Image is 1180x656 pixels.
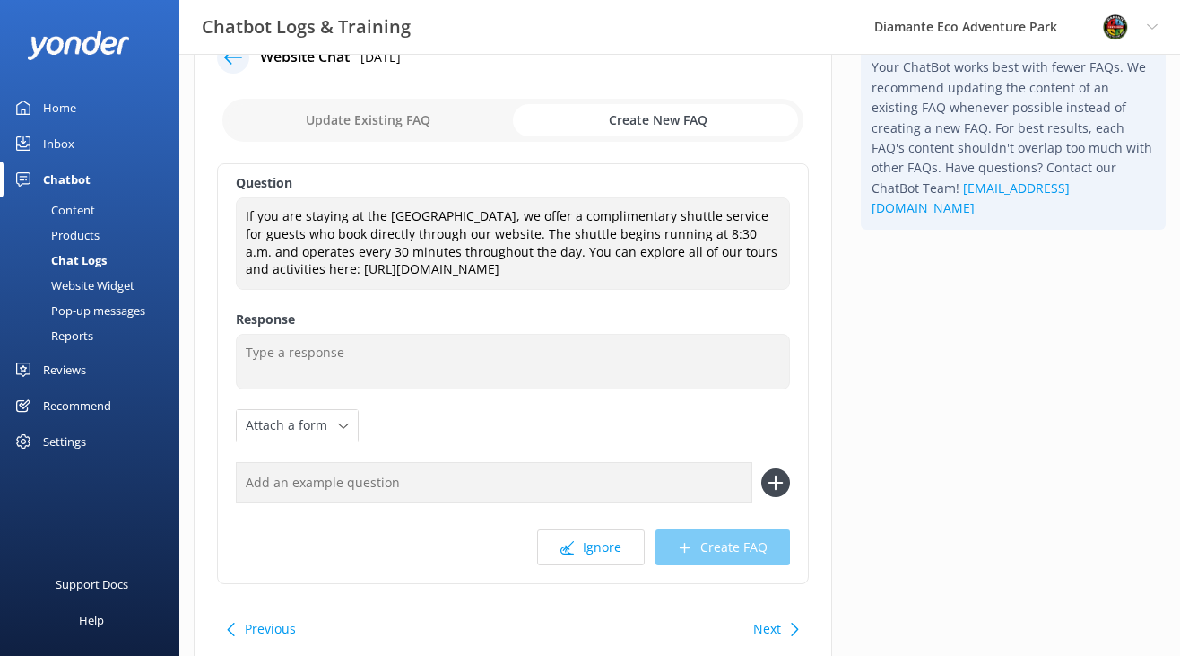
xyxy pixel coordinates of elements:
div: Inbox [43,126,74,162]
div: Reviews [43,352,86,388]
img: 831-1756915225.png [1102,13,1129,40]
button: Next [753,611,781,647]
a: Pop-up messages [11,298,179,323]
a: Website Widget [11,273,179,298]
div: Products [11,223,100,248]
a: Reports [11,323,179,348]
label: Question [236,173,790,193]
h3: Chatbot Logs & Training [202,13,411,41]
button: Ignore [537,529,645,565]
button: Previous [245,611,296,647]
a: [EMAIL_ADDRESS][DOMAIN_NAME] [872,179,1070,216]
a: Products [11,223,179,248]
div: Chatbot [43,162,91,197]
span: Attach a form [246,415,338,435]
div: Support Docs [56,566,128,602]
div: Help [79,602,104,638]
p: [DATE] [360,48,401,67]
div: Website Widget [11,273,134,298]
img: yonder-white-logo.png [27,31,130,60]
div: Recommend [43,388,111,424]
label: Response [236,310,790,329]
input: Add an example question [236,462,752,503]
div: Pop-up messages [11,298,145,323]
div: Settings [43,424,86,459]
textarea: If you are staying at the [GEOGRAPHIC_DATA], we offer a complimentary shuttle service for guests ... [236,197,790,289]
a: Chat Logs [11,248,179,273]
div: Content [11,197,95,223]
div: Home [43,90,76,126]
h4: Website Chat [260,46,350,69]
p: Your ChatBot works best with fewer FAQs. We recommend updating the content of an existing FAQ whe... [872,57,1155,218]
a: Content [11,197,179,223]
div: Chat Logs [11,248,107,273]
div: Reports [11,323,93,348]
